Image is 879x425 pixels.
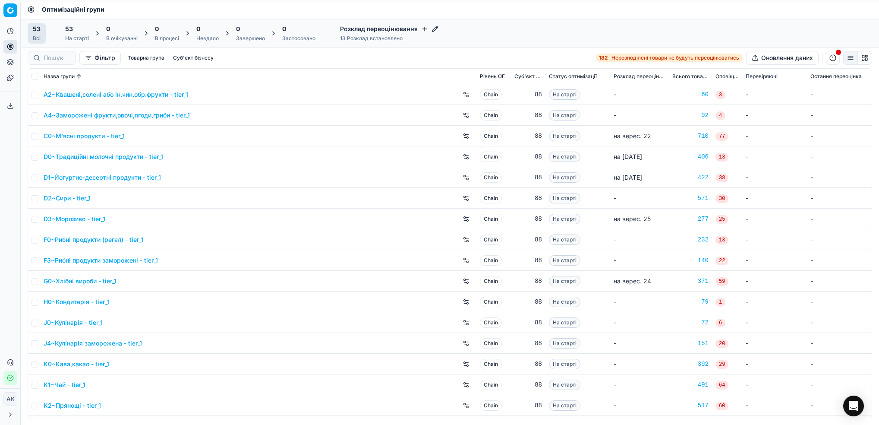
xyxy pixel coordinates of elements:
[807,209,872,229] td: -
[480,297,502,307] span: Chain
[514,111,542,120] div: 88
[44,318,103,327] a: J0~Кулінарія - tier_1
[480,380,502,390] span: Chain
[715,257,728,265] span: 22
[715,319,725,327] span: 6
[742,126,807,146] td: -
[549,152,580,162] span: На старті
[44,381,85,389] a: K1~Чай - tier_1
[599,54,608,61] strong: 182
[480,338,502,349] span: Chain
[196,25,200,33] span: 0
[480,89,502,100] span: Chain
[715,111,725,120] span: 4
[614,277,651,285] span: на верес. 24
[672,360,709,368] a: 392
[672,401,709,410] a: 517
[282,25,286,33] span: 0
[672,111,709,120] div: 92
[44,215,105,223] a: D3~Морозиво - tier_1
[514,173,542,182] div: 88
[672,90,709,99] div: 60
[843,396,864,416] div: Open Intercom Messenger
[44,173,161,182] a: D1~Йогуртно-десертні продукти - tier_1
[715,91,725,99] span: 3
[170,53,217,63] button: Суб'єкт бізнесу
[549,172,580,183] span: На старті
[514,132,542,140] div: 88
[44,73,75,80] span: Назва групи
[672,339,709,348] a: 151
[715,236,728,244] span: 13
[742,84,807,105] td: -
[715,381,728,390] span: 64
[480,193,502,203] span: Chain
[480,317,502,328] span: Chain
[549,400,580,411] span: На старті
[549,255,580,266] span: На старті
[742,229,807,250] td: -
[742,167,807,188] td: -
[236,35,265,42] div: Завершено
[44,401,101,410] a: K2~Прянощі - tier_1
[549,359,580,369] span: На старті
[715,360,728,369] span: 29
[514,318,542,327] div: 88
[715,73,739,80] span: Оповіщення
[742,354,807,374] td: -
[672,381,709,389] a: 491
[614,132,651,140] span: на верес. 22
[480,359,502,369] span: Chain
[742,312,807,333] td: -
[514,73,542,80] span: Суб'єкт бізнесу
[514,339,542,348] div: 88
[65,25,73,33] span: 53
[549,317,580,328] span: На старті
[595,54,743,62] a: 182Нерозподілені товари не будуть переоцінюватись
[672,215,709,223] a: 277
[514,277,542,285] div: 88
[715,215,728,224] span: 25
[282,35,315,42] div: Застосовано
[155,25,159,33] span: 0
[549,89,580,100] span: На старті
[480,110,502,121] span: Chain
[610,395,669,416] td: -
[715,132,728,141] span: 77
[549,338,580,349] span: На старті
[715,402,728,410] span: 60
[610,354,669,374] td: -
[807,292,872,312] td: -
[610,292,669,312] td: -
[672,173,709,182] div: 422
[44,132,125,140] a: C0~М'ясні продукти - tier_1
[124,53,168,63] button: Товарна група
[42,5,104,14] nav: breadcrumb
[715,174,728,182] span: 38
[610,105,669,126] td: -
[672,298,709,306] a: 79
[610,333,669,354] td: -
[340,25,438,33] h4: Розклад переоцінювання
[807,312,872,333] td: -
[514,256,542,265] div: 88
[480,255,502,266] span: Chain
[807,333,872,354] td: -
[742,250,807,271] td: -
[610,188,669,209] td: -
[514,235,542,244] div: 88
[610,250,669,271] td: -
[44,111,190,120] a: A4~Заморожені фрукти,овочі,ягоди,гриби - tier_1
[33,35,41,42] div: Всі
[480,152,502,162] span: Chain
[807,167,872,188] td: -
[79,51,121,65] button: Фільтр
[514,298,542,306] div: 88
[810,73,862,80] span: Остання переоцінка
[610,312,669,333] td: -
[715,153,728,162] span: 13
[480,235,502,245] span: Chain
